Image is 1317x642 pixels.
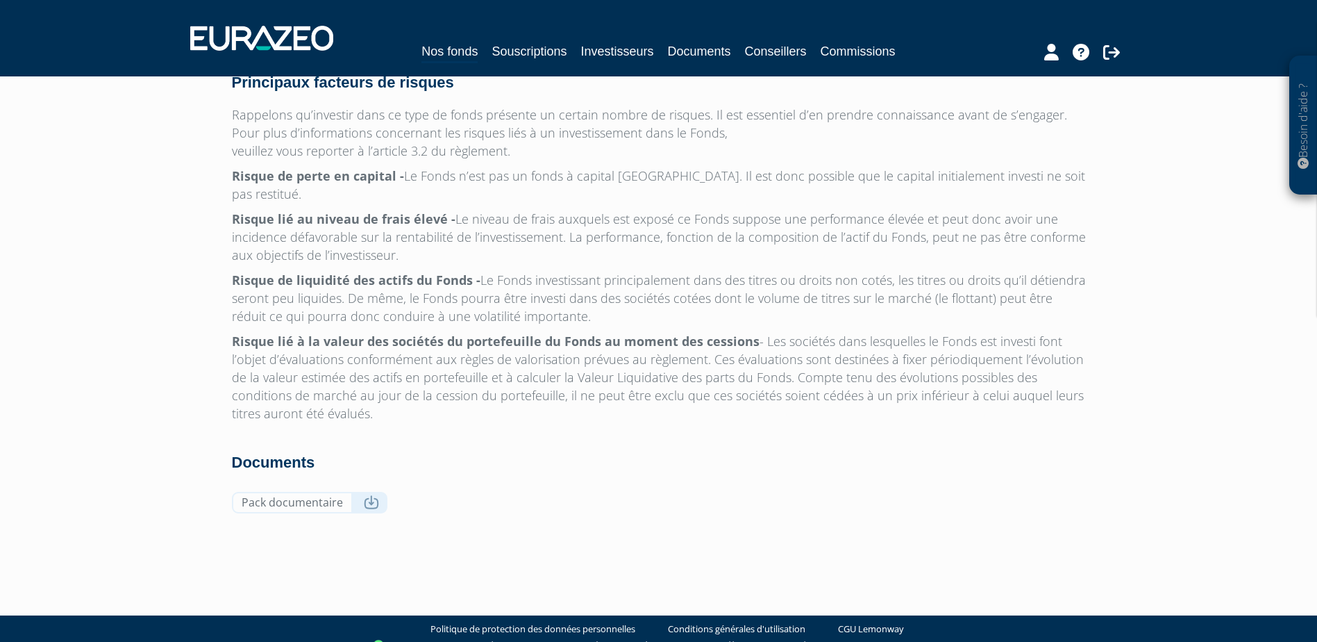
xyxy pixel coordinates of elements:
[232,272,480,288] strong: Risque de liquidité des actifs du Fonds -
[232,106,1086,160] p: Rappelons qu’investir dans ce type de fonds présente un certain nombre de risques. Il est essenti...
[745,42,807,61] a: Conseillers
[232,333,760,349] strong: Risque lié à la valeur des sociétés du portefeuille du Fonds au moment des cessions
[580,42,653,61] a: Investisseurs
[232,271,1086,325] p: Le Fonds investissant principalement dans des titres ou droits non cotés, les titres ou droits qu...
[232,454,315,471] strong: Documents
[1295,63,1311,188] p: Besoin d'aide ?
[232,332,1086,422] p: - Les sociétés dans lesquelles le Fonds est investi font l’objet d’évaluations conformément aux r...
[232,210,1086,264] p: Le niveau de frais auxquels est exposé ce Fonds suppose une performance élevée et peut donc avoir...
[232,211,455,227] strong: Risque lié au niveau de frais élevé -
[421,42,478,63] a: Nos fonds
[232,167,1086,203] p: Le Fonds n’est pas un fonds à capital [GEOGRAPHIC_DATA]. Il est donc possible que le capital init...
[492,42,567,61] a: Souscriptions
[838,623,904,636] a: CGU Lemonway
[821,42,896,61] a: Commissions
[430,623,635,636] a: Politique de protection des données personnelles
[190,26,333,51] img: 1732889491-logotype_eurazeo_blanc_rvb.png
[232,492,387,513] a: Pack documentaire
[668,623,805,636] a: Conditions générales d'utilisation
[668,42,731,61] a: Documents
[232,74,1086,91] h4: Principaux facteurs de risques
[232,167,404,184] strong: Risque de perte en capital -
